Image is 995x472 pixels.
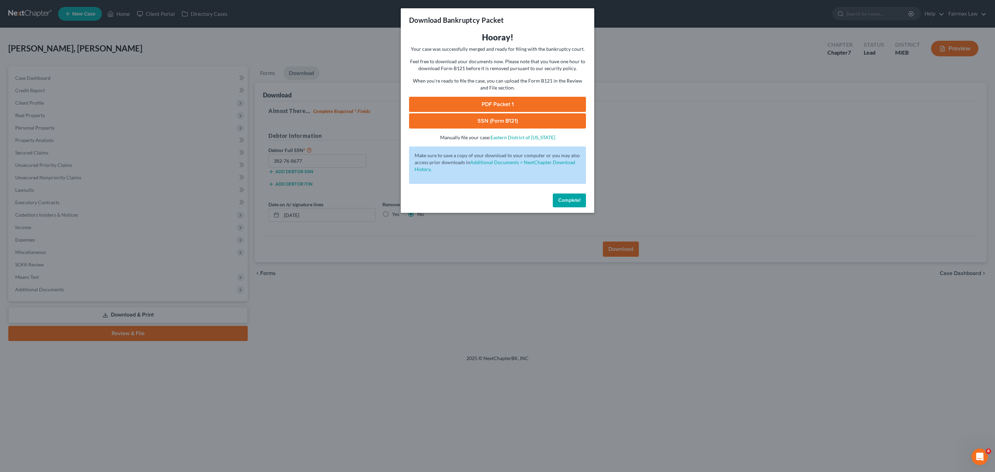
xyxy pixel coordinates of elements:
[558,197,580,203] span: Complete!
[409,134,586,141] p: Manually file your case:
[409,15,504,25] h3: Download Bankruptcy Packet
[491,134,555,140] a: Eastern District of [US_STATE]
[409,58,586,72] p: Feel free to download your documents now. Please note that you have one hour to download Form B12...
[409,77,586,91] p: When you're ready to file the case, you can upload the Form B121 in the Review and File section.
[409,113,586,129] a: SSN (Form B121)
[415,152,580,173] p: Make sure to save a copy of your download to your computer or you may also access prior downloads in
[409,32,586,43] h3: Hooray!
[409,46,586,53] p: Your case was successfully merged and ready for filing with the bankruptcy court.
[553,193,586,207] button: Complete!
[409,97,586,112] a: PDF Packet 1
[986,449,991,454] span: 6
[972,449,988,465] iframe: Intercom live chat
[415,159,575,172] a: Additional Documents > NextChapter Download History.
